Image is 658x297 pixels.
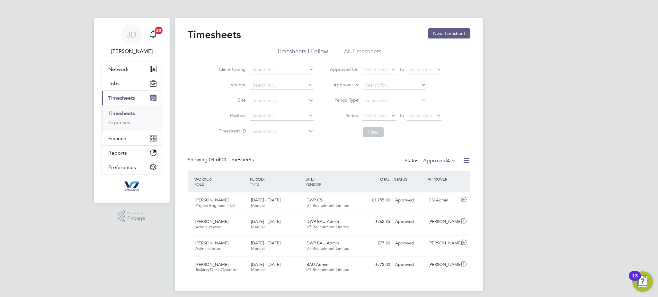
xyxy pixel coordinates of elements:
[307,246,350,251] span: V7 Recruitment Limited
[363,96,426,105] input: Select one
[251,197,280,203] span: [DATE] - [DATE]
[127,30,137,39] span: JD
[330,66,359,72] label: Approved On
[324,82,353,88] label: Approver
[251,262,280,267] span: [DATE] - [DATE]
[264,176,265,182] span: /
[195,224,220,230] span: Administrator
[426,259,459,270] div: [PERSON_NAME]
[393,195,426,206] div: Approved
[393,216,426,227] div: Approved
[102,146,162,160] button: Reports
[217,128,246,134] label: Timesheet ID
[306,182,321,187] span: VENDOR
[108,119,130,125] a: Expenses
[102,181,162,191] a: Go to home page
[307,197,323,203] span: DWP CSI
[364,67,387,72] span: Select date
[108,150,127,156] span: Reports
[102,24,162,55] a: JD[PERSON_NAME]
[313,176,315,182] span: /
[251,246,265,251] span: Manual
[211,176,212,182] span: /
[393,238,426,249] div: Approved
[632,271,653,292] button: Open Resource Center, 13 new notifications
[409,67,432,72] span: Select date
[409,113,432,119] span: Select date
[393,173,426,185] div: STATUS
[363,127,384,137] button: Filter
[122,181,142,191] img: v7recruitment-logo-retina.png
[397,111,406,120] span: To
[217,97,246,103] label: Site
[108,110,135,116] a: Timesheets
[359,216,393,227] div: £762.35
[307,267,350,272] span: V7 Recruitment Limited
[632,276,638,284] div: 13
[217,113,246,118] label: Position
[108,81,120,87] span: Jobs
[330,97,359,103] label: Period Type
[195,267,238,272] span: Tasking Desk Operator
[195,240,228,246] span: [PERSON_NAME]
[359,259,393,270] div: £772.00
[188,28,241,41] h2: Timesheets
[426,238,459,249] div: [PERSON_NAME]
[405,157,458,165] div: Status
[250,112,314,121] input: Search for...
[250,182,259,187] span: TYPE
[423,157,456,164] label: Approved
[393,259,426,270] div: Approved
[217,82,246,88] label: Vendor
[251,224,265,230] span: Manual
[195,262,228,267] span: [PERSON_NAME]
[102,105,162,131] div: Timesheets
[251,219,280,224] span: [DATE] - [DATE]
[251,240,280,246] span: [DATE] - [DATE]
[447,157,450,164] span: 4
[307,203,350,208] span: V7 Recruitment Limited
[155,27,163,34] span: 20
[251,203,265,208] span: Manual
[102,131,162,145] button: Finance
[359,195,393,206] div: £1,755.00
[108,164,136,170] span: Preferences
[397,65,406,73] span: To
[307,262,328,267] span: BAU Admin
[118,210,146,223] a: Powered byEngage
[209,157,254,163] span: 04 Timesheets
[359,238,393,249] div: £77.20
[250,65,314,74] input: Search for...
[217,66,246,72] label: Client Config
[426,195,459,206] div: CSI Admin
[193,173,248,190] div: WORKER
[102,76,162,90] button: Jobs
[127,216,145,221] span: Engage
[188,157,255,163] div: Showing
[195,203,236,208] span: Project Engineer - CSI
[94,18,170,203] nav: Main navigation
[307,224,350,230] span: V7 Recruitment Limited
[209,157,220,163] span: 04 of
[102,160,162,174] button: Preferences
[102,62,162,76] button: Network
[307,240,339,246] span: DWP BAU Admin
[330,113,359,118] label: Period
[108,135,126,141] span: Finance
[108,66,129,72] span: Network
[426,216,459,227] div: [PERSON_NAME]
[250,81,314,90] input: Search for...
[195,219,228,224] span: [PERSON_NAME]
[426,173,459,185] div: APPROVER
[364,113,387,119] span: Select date
[195,197,228,203] span: [PERSON_NAME]
[195,246,220,251] span: Administrator
[127,210,145,216] span: Powered by
[344,47,381,59] li: All Timesheets
[108,95,135,101] span: Timesheets
[250,127,314,136] input: Search for...
[102,91,162,105] button: Timesheets
[102,47,162,55] span: Jake Dunwell
[250,96,314,105] input: Search for...
[277,47,328,59] li: Timesheets I Follow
